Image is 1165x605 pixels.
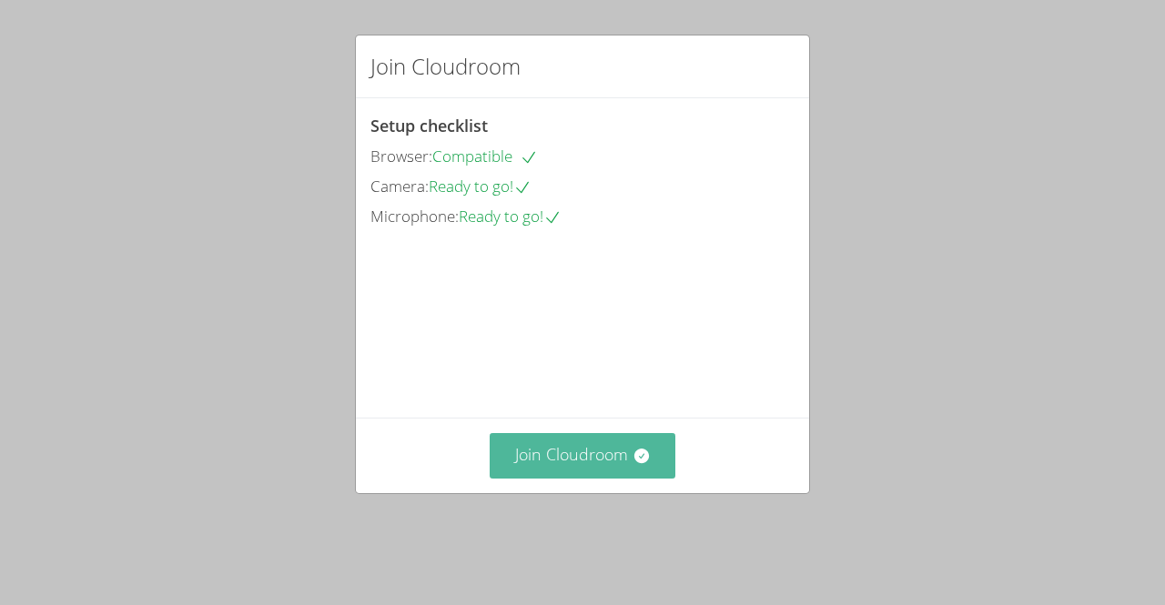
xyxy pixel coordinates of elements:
span: Camera: [370,176,429,197]
span: Compatible [432,146,538,166]
span: Ready to go! [459,206,562,227]
h2: Join Cloudroom [370,50,521,83]
span: Ready to go! [429,176,532,197]
span: Browser: [370,146,432,166]
span: Microphone: [370,206,459,227]
span: Setup checklist [370,115,488,136]
button: Join Cloudroom [490,433,676,478]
